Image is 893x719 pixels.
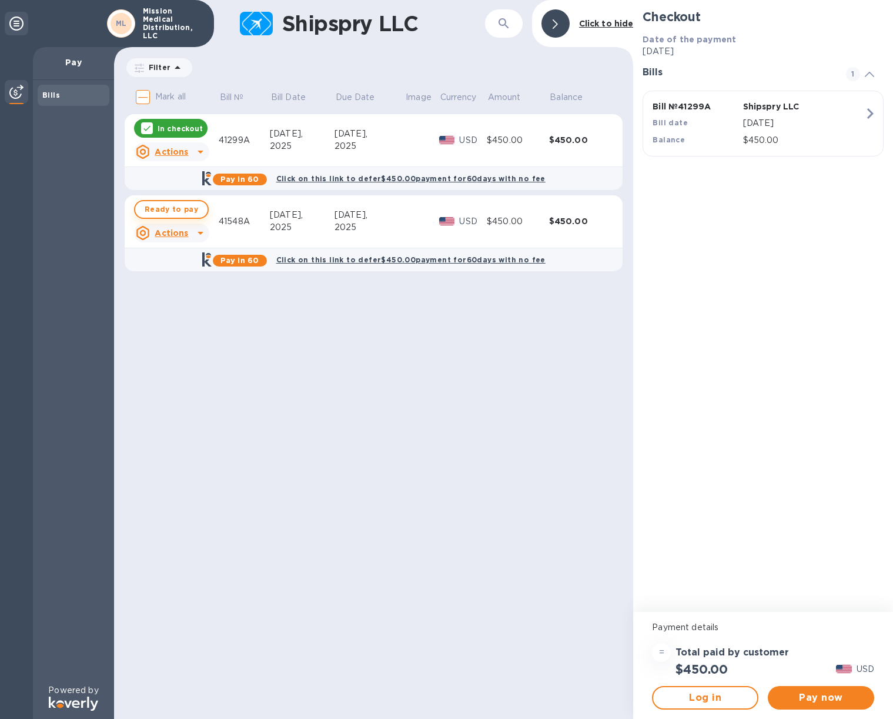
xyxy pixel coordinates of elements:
[652,686,758,710] button: Log in
[488,91,536,104] span: Amount
[336,91,390,104] span: Due Date
[743,117,864,129] p: [DATE]
[777,691,865,705] span: Pay now
[276,174,546,183] b: Click on this link to defer $450.00 payment for 60 days with no fee
[439,217,455,225] img: USD
[643,35,736,44] b: Date of the payment
[643,9,884,24] h2: Checkout
[846,67,860,81] span: 1
[652,643,671,662] div: =
[270,140,335,152] div: 2025
[276,255,546,264] b: Click on this link to defer $450.00 payment for 60 days with no fee
[488,91,521,104] p: Amount
[675,662,728,677] h2: $450.00
[155,228,188,238] u: Actions
[743,101,828,112] p: Shipspry LLC
[155,91,186,103] p: Mark all
[459,134,487,147] p: USD
[282,11,485,36] h1: Shipspry LLC
[857,663,874,675] p: USD
[48,684,98,697] p: Powered by
[549,215,611,227] div: $450.00
[653,118,688,127] b: Bill date
[487,215,549,228] div: $450.00
[158,124,203,134] p: In checkout
[220,91,244,104] p: Bill №
[335,209,405,221] div: [DATE],
[335,128,405,140] div: [DATE],
[653,101,738,112] p: Bill № 41299A
[270,128,335,140] div: [DATE],
[220,91,259,104] span: Bill №
[550,91,583,104] p: Balance
[643,67,832,78] h3: Bills
[49,697,98,711] img: Logo
[487,134,549,147] div: $450.00
[220,175,259,184] b: Pay in 60
[836,665,852,673] img: USD
[335,221,405,234] div: 2025
[406,91,432,104] p: Image
[643,45,884,58] p: [DATE]
[219,215,270,228] div: 41548A
[219,134,270,147] div: 41299A
[440,91,477,104] p: Currency
[663,691,748,705] span: Log in
[653,135,685,144] b: Balance
[675,647,789,658] h3: Total paid by customer
[336,91,375,104] p: Due Date
[743,134,864,147] p: $450.00
[459,215,487,228] p: USD
[220,256,259,265] b: Pay in 60
[550,91,598,104] span: Balance
[134,200,209,219] button: Ready to pay
[155,147,188,157] u: Actions
[549,134,611,146] div: $450.00
[643,91,884,157] button: Bill №41299AShipspry LLCBill date[DATE]Balance$450.00
[143,7,202,40] p: Mission Medical Distribution, LLC
[144,62,170,72] p: Filter
[439,136,455,144] img: USD
[768,686,874,710] button: Pay now
[42,91,60,99] b: Bills
[271,91,306,104] p: Bill Date
[335,140,405,152] div: 2025
[42,56,105,68] p: Pay
[271,91,321,104] span: Bill Date
[652,621,874,634] p: Payment details
[270,209,335,221] div: [DATE],
[116,19,127,28] b: ML
[145,202,198,217] span: Ready to pay
[579,19,634,28] b: Click to hide
[270,221,335,234] div: 2025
